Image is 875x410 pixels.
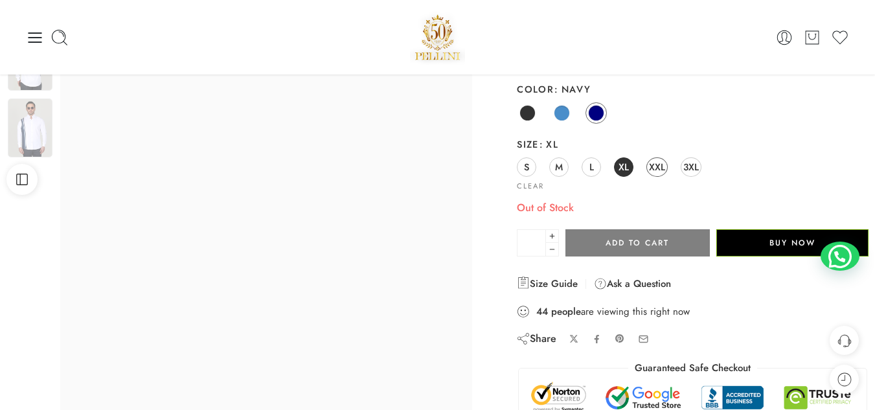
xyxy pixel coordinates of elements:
a: Cart [803,28,821,47]
span: S [524,158,529,176]
span: XXL [649,158,665,176]
span: M [555,158,563,176]
a: Login / Register [775,28,793,47]
a: Email to your friends [638,334,649,345]
span: Navy [554,82,591,96]
span: L [589,158,594,176]
strong: people [551,305,581,318]
a: XL [614,157,633,177]
a: Size Guide [517,276,578,291]
button: Buy Now [716,229,869,256]
a: XXL [646,157,668,177]
a: Share on Facebook [592,334,602,344]
legend: Guaranteed Safe Checkout [628,361,757,375]
label: Color [517,83,869,96]
div: are viewing this right now [517,304,869,319]
button: Add to cart [565,229,709,256]
a: S [517,157,536,177]
a: M [549,157,569,177]
p: Out of Stock [517,199,869,216]
label: Size [517,138,869,151]
div: Share [517,332,556,346]
input: Product quantity [517,229,546,256]
span: XL [619,158,629,176]
a: Share on X [569,334,579,344]
a: Pin on Pinterest [615,334,625,344]
a: 3XL [681,157,701,177]
img: Artboard 2-07 [8,98,52,157]
img: Pellini [410,10,466,65]
a: Ask a Question [594,276,671,291]
a: Wishlist [831,28,849,47]
a: L [582,157,601,177]
span: XL [539,137,558,151]
a: Clear options [517,183,544,190]
strong: 44 [536,305,548,318]
span: 3XL [683,158,699,176]
a: Pellini - [410,10,466,65]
